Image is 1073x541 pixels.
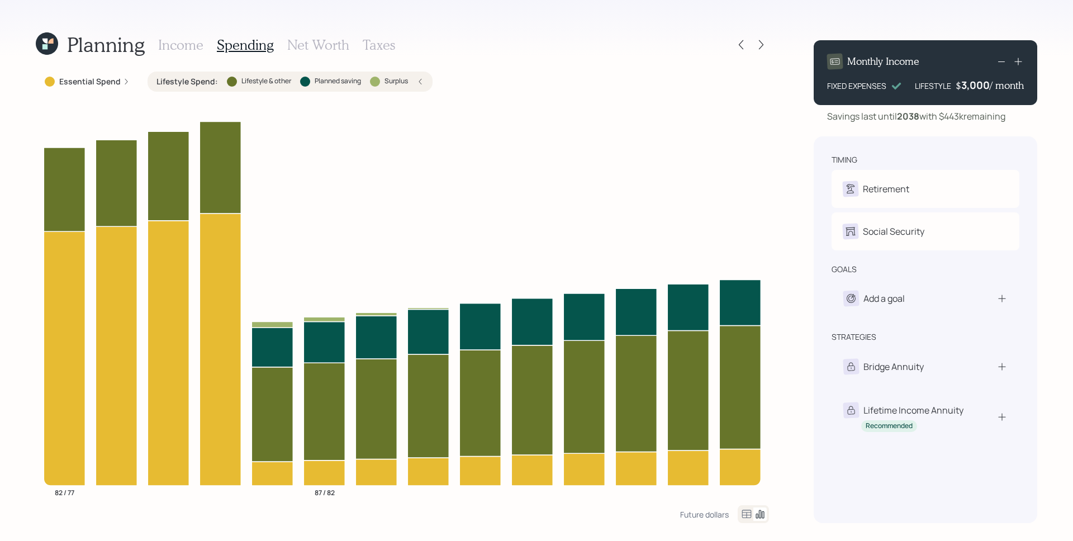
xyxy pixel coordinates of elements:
div: LIFESTYLE [915,80,951,92]
label: Surplus [384,77,408,86]
h3: Net Worth [287,37,349,53]
div: 3,000 [961,78,990,92]
div: Social Security [863,225,924,238]
h1: Planning [67,32,145,56]
h3: Spending [217,37,274,53]
label: Planned saving [315,77,361,86]
h4: / month [990,79,1024,92]
h4: $ [956,79,961,92]
label: Lifestyle & other [241,77,291,86]
div: FIXED EXPENSES [827,80,886,92]
h3: Income [158,37,203,53]
label: Lifestyle Spend : [156,76,218,87]
div: Recommended [866,421,913,431]
tspan: 82 / 77 [55,487,74,497]
h3: Taxes [363,37,395,53]
div: Bridge Annuity [863,360,924,373]
b: 2038 [897,110,919,122]
div: Add a goal [863,292,905,305]
label: Essential Spend [59,76,121,87]
div: timing [832,154,857,165]
div: Savings last until with $443k remaining [827,110,1005,123]
div: Retirement [863,182,909,196]
div: Future dollars [680,509,729,520]
div: Lifetime Income Annuity [863,404,963,417]
tspan: 87 / 82 [315,487,335,497]
div: strategies [832,331,876,343]
h4: Monthly Income [847,55,919,68]
div: goals [832,264,857,275]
